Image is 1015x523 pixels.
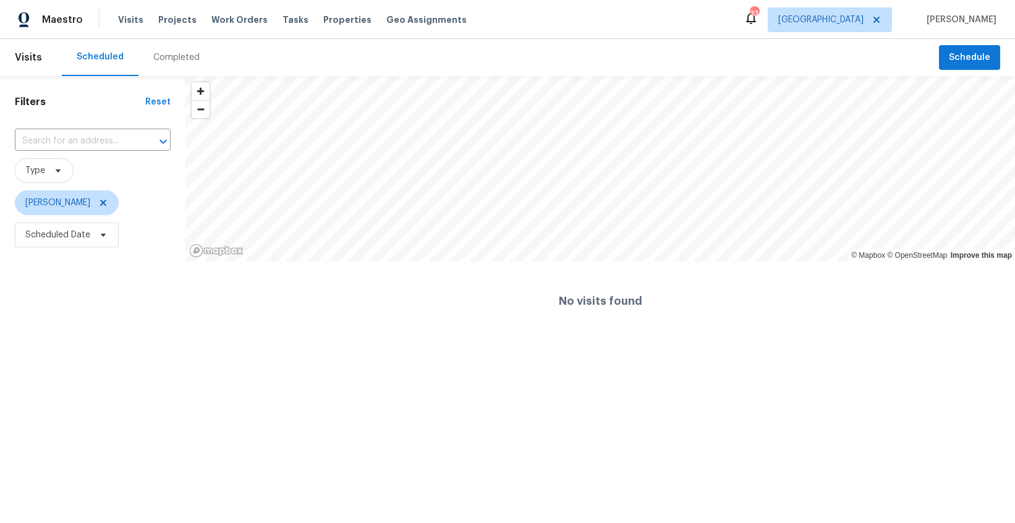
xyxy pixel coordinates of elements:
span: Schedule [949,50,990,66]
div: Scheduled [77,51,124,63]
a: Mapbox homepage [189,244,244,258]
input: Search for an address... [15,132,136,151]
span: [PERSON_NAME] [25,197,90,209]
span: [GEOGRAPHIC_DATA] [778,14,864,26]
button: Open [155,133,172,150]
canvas: Map [185,76,1015,261]
button: Zoom out [192,100,210,118]
span: Maestro [42,14,83,26]
div: 33 [750,7,758,20]
span: Projects [158,14,197,26]
span: Visits [15,44,42,71]
span: Visits [118,14,143,26]
span: [PERSON_NAME] [922,14,996,26]
button: Schedule [939,45,1000,70]
button: Zoom in [192,82,210,100]
a: OpenStreetMap [887,251,947,260]
span: Properties [323,14,372,26]
span: Work Orders [211,14,268,26]
span: Tasks [282,15,308,24]
span: Geo Assignments [386,14,467,26]
a: Improve this map [951,251,1012,260]
h4: No visits found [559,295,642,307]
span: Zoom out [192,101,210,118]
span: Type [25,164,45,177]
div: Reset [145,96,171,108]
a: Mapbox [851,251,885,260]
div: Completed [153,51,200,64]
h1: Filters [15,96,145,108]
span: Scheduled Date [25,229,90,241]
